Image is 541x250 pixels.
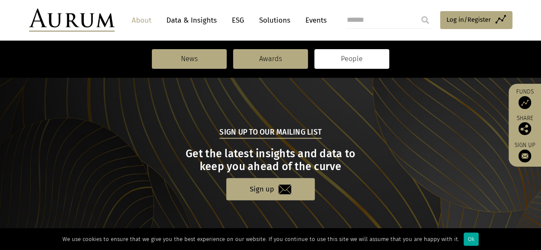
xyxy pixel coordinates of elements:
[518,96,531,109] img: Access Funds
[162,12,221,28] a: Data & Insights
[127,12,156,28] a: About
[518,122,531,135] img: Share this post
[301,12,327,28] a: Events
[30,147,511,173] h3: Get the latest insights and data to keep you ahead of the curve
[226,178,315,200] a: Sign up
[255,12,295,28] a: Solutions
[228,12,248,28] a: ESG
[29,9,115,32] img: Aurum
[219,127,322,139] h5: Sign up to our mailing list
[446,15,491,25] span: Log in/Register
[314,49,389,69] a: People
[464,232,479,246] div: Ok
[513,115,537,135] div: Share
[152,49,227,69] a: News
[440,11,512,29] a: Log in/Register
[518,150,531,162] img: Sign up to our newsletter
[233,49,308,69] a: Awards
[513,141,537,162] a: Sign up
[513,88,537,109] a: Funds
[417,12,434,29] input: Submit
